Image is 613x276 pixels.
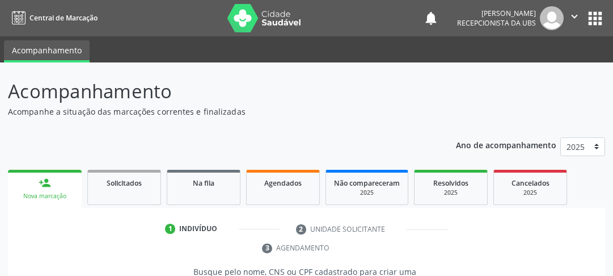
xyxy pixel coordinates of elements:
[107,178,142,188] span: Solicitados
[8,77,426,106] p: Acompanhamento
[334,178,400,188] span: Não compareceram
[165,224,175,234] div: 1
[457,18,536,28] span: Recepcionista da UBS
[4,40,90,62] a: Acompanhamento
[456,137,556,152] p: Ano de acompanhamento
[179,224,217,234] div: Indivíduo
[29,13,98,23] span: Central de Marcação
[264,178,302,188] span: Agendados
[8,106,426,118] p: Acompanhe a situação das marcações correntes e finalizadas
[568,10,581,23] i: 
[193,178,214,188] span: Na fila
[422,189,479,197] div: 2025
[16,192,74,200] div: Nova marcação
[502,189,559,197] div: 2025
[457,9,536,18] div: [PERSON_NAME]
[511,178,549,188] span: Cancelados
[564,6,585,30] button: 
[433,178,468,188] span: Resolvidos
[39,177,51,189] div: person_add
[423,10,439,26] button: notifications
[585,9,605,28] button: apps
[8,9,98,27] a: Central de Marcação
[540,6,564,30] img: img
[334,189,400,197] div: 2025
